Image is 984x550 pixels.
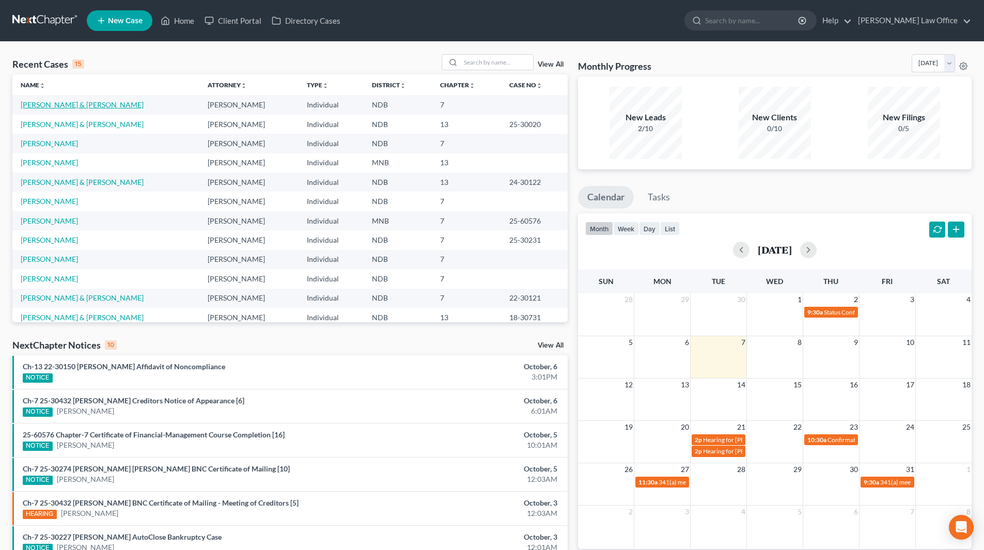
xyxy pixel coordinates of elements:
[299,250,364,269] td: Individual
[638,186,679,209] a: Tasks
[364,211,432,230] td: MNB
[432,211,501,230] td: 7
[21,81,45,89] a: Nameunfold_more
[807,436,826,444] span: 10:30a
[21,158,78,167] a: [PERSON_NAME]
[509,81,542,89] a: Case Nounfold_more
[364,153,432,172] td: MNB
[653,277,671,286] span: Mon
[23,442,53,451] div: NOTICE
[680,463,690,476] span: 27
[299,95,364,114] td: Individual
[739,112,811,123] div: New Clients
[23,532,222,541] a: Ch-7 25-30227 [PERSON_NAME] AutoClose Bankruptcy Case
[965,506,972,518] span: 8
[961,421,972,433] span: 25
[796,506,803,518] span: 5
[386,474,557,484] div: 12:03AM
[299,115,364,134] td: Individual
[267,11,346,30] a: Directory Cases
[21,120,144,129] a: [PERSON_NAME] & [PERSON_NAME]
[849,463,859,476] span: 30
[961,336,972,349] span: 11
[680,293,690,306] span: 29
[299,211,364,230] td: Individual
[965,293,972,306] span: 4
[364,230,432,249] td: NDB
[199,250,299,269] td: [PERSON_NAME]
[680,379,690,391] span: 13
[364,289,432,308] td: NDB
[155,11,199,30] a: Home
[864,478,879,486] span: 9:30a
[628,506,634,518] span: 2
[199,115,299,134] td: [PERSON_NAME]
[703,447,838,455] span: Hearing for [PERSON_NAME] & [PERSON_NAME]
[364,95,432,114] td: NDB
[684,336,690,349] span: 6
[199,211,299,230] td: [PERSON_NAME]
[386,498,557,508] div: October, 3
[299,172,364,192] td: Individual
[909,293,915,306] span: 3
[299,192,364,211] td: Individual
[740,506,746,518] span: 4
[961,379,972,391] span: 18
[322,83,329,89] i: unfold_more
[299,230,364,249] td: Individual
[432,250,501,269] td: 7
[501,230,568,249] td: 25-30231
[432,289,501,308] td: 7
[199,153,299,172] td: [PERSON_NAME]
[386,508,557,518] div: 12:03AM
[766,277,783,286] span: Wed
[21,139,78,148] a: [PERSON_NAME]
[501,211,568,230] td: 25-60576
[432,153,501,172] td: 13
[680,421,690,433] span: 20
[105,340,117,350] div: 10
[949,515,974,540] div: Open Intercom Messenger
[659,478,758,486] span: 341(a) meeting for [PERSON_NAME]
[807,308,823,316] span: 9:30a
[578,60,651,72] h3: Monthly Progress
[610,123,682,134] div: 2/10
[299,153,364,172] td: Individual
[905,336,915,349] span: 10
[400,83,406,89] i: unfold_more
[712,277,725,286] span: Tue
[23,464,290,473] a: Ch-7 25-30274 [PERSON_NAME] [PERSON_NAME] BNC Certificate of Mailing [10]
[823,277,838,286] span: Thu
[299,269,364,288] td: Individual
[57,440,114,450] a: [PERSON_NAME]
[21,255,78,263] a: [PERSON_NAME]
[538,342,564,349] a: View All
[905,379,915,391] span: 17
[660,222,680,235] button: list
[199,172,299,192] td: [PERSON_NAME]
[849,379,859,391] span: 16
[868,112,940,123] div: New Filings
[21,178,144,186] a: [PERSON_NAME] & [PERSON_NAME]
[307,81,329,89] a: Typeunfold_more
[208,81,247,89] a: Attorneyunfold_more
[386,362,557,372] div: October, 6
[578,186,634,209] a: Calendar
[610,112,682,123] div: New Leads
[364,134,432,153] td: NDB
[432,269,501,288] td: 7
[199,269,299,288] td: [PERSON_NAME]
[695,447,702,455] span: 2p
[23,476,53,485] div: NOTICE
[695,436,702,444] span: 2p
[21,216,78,225] a: [PERSON_NAME]
[21,197,78,206] a: [PERSON_NAME]
[792,379,803,391] span: 15
[853,11,971,30] a: [PERSON_NAME] Law Office
[199,308,299,327] td: [PERSON_NAME]
[909,506,915,518] span: 7
[61,508,118,518] a: [PERSON_NAME]
[623,463,634,476] span: 26
[440,81,475,89] a: Chapterunfold_more
[21,293,144,302] a: [PERSON_NAME] & [PERSON_NAME]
